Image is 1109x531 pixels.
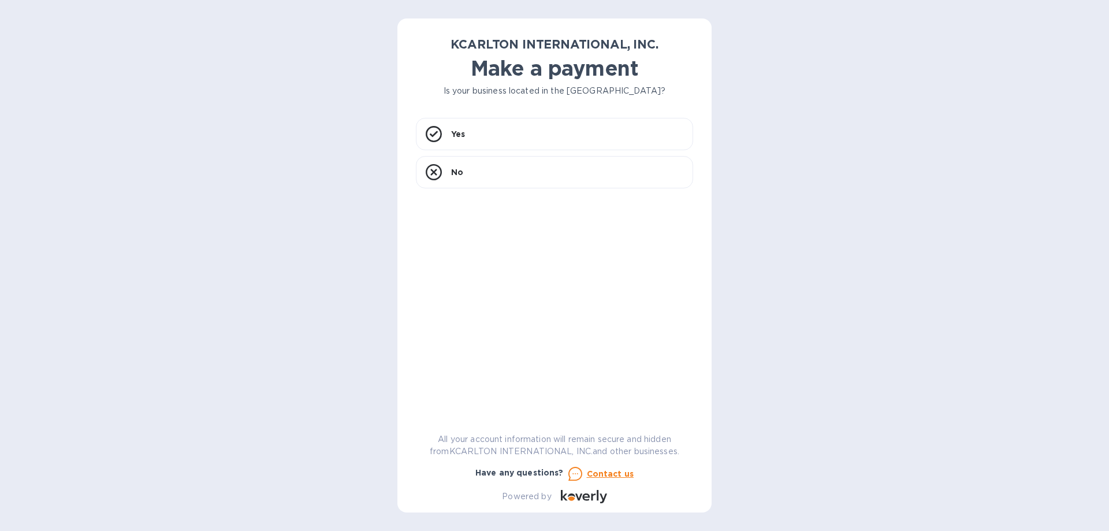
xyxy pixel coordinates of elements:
b: KCARLTON INTERNATIONAL, INC. [451,37,658,51]
p: Is your business located in the [GEOGRAPHIC_DATA]? [416,85,693,97]
h1: Make a payment [416,56,693,80]
p: Yes [451,128,465,140]
b: Have any questions? [475,468,564,477]
p: All your account information will remain secure and hidden from KCARLTON INTERNATIONAL, INC. and ... [416,433,693,458]
p: No [451,166,463,178]
p: Powered by [502,491,551,503]
u: Contact us [587,469,634,478]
